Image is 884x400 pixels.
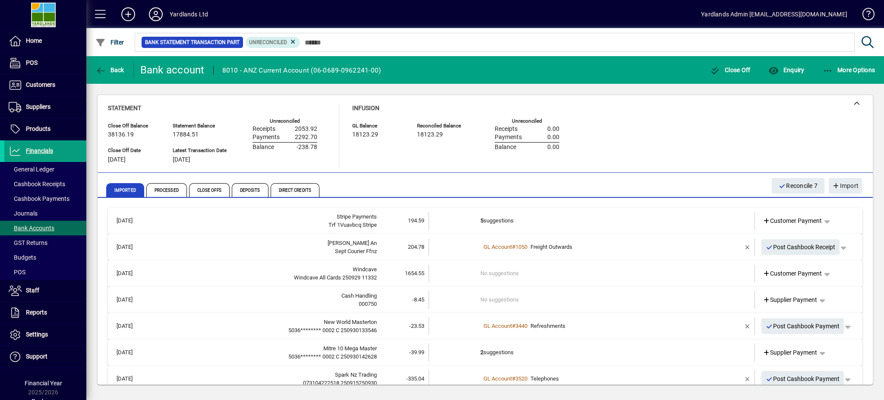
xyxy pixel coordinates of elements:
[9,269,25,276] span: POS
[480,265,704,283] td: No suggestions
[253,144,274,151] span: Balance
[295,134,317,141] span: 2292.70
[93,62,126,78] button: Back
[483,375,512,382] span: GL Account
[26,331,48,338] span: Settings
[405,270,424,276] span: 1654.55
[4,30,86,52] a: Home
[763,295,818,305] span: Supplier Payment
[4,346,86,368] a: Support
[530,323,565,329] span: Refreshments
[112,238,153,256] td: [DATE]
[9,254,36,261] span: Budgets
[153,239,377,248] div: C M Gannon An
[480,242,530,251] a: GL Account#1050
[249,39,287,45] span: Unreconciled
[547,134,559,141] span: 0.00
[173,123,227,129] span: Statement Balance
[823,67,875,73] span: More Options
[108,340,862,366] mat-expansion-panel-header: [DATE]Mitre 10 Mega Master5036******** 0002 C 250930142628-39.992suggestionsSupplier Payment
[741,319,755,333] button: Remove
[25,380,62,387] span: Financial Year
[114,6,142,22] button: Add
[26,147,53,154] span: Financials
[9,195,69,202] span: Cashbook Payments
[766,62,806,78] button: Enquiry
[512,375,515,382] span: #
[763,216,822,225] span: Customer Payment
[741,240,755,254] button: Remove
[406,375,424,382] span: -335.04
[417,123,469,129] span: Reconciled Balance
[112,291,153,309] td: [DATE]
[9,166,54,173] span: General Ledger
[222,63,381,77] div: 8010 - ANZ Current Account (06-0689-0962241-00)
[153,247,377,256] div: Sept Courier Ffnz
[761,371,844,387] button: Post Cashbook Payment
[480,344,704,362] td: suggestions
[9,210,38,217] span: Journals
[232,183,268,197] span: Deposits
[189,183,230,197] span: Close Offs
[4,177,86,191] a: Cashbook Receipts
[480,212,704,230] td: suggestions
[26,81,55,88] span: Customers
[153,213,377,221] div: Stripe Payments
[710,67,751,73] span: Close Off
[495,134,522,141] span: Payments
[246,37,300,48] mat-chip: Reconciliation Status: Unreconciled
[530,244,572,250] span: Freight Outwards
[4,74,86,96] a: Customers
[766,240,836,254] span: Post Cashbook Receipt
[512,323,515,329] span: #
[95,67,124,73] span: Back
[86,62,134,78] app-page-header-button: Back
[766,372,840,386] span: Post Cashbook Payment
[483,323,512,329] span: GL Account
[515,323,527,329] span: 3440
[4,280,86,302] a: Staff
[495,144,516,151] span: Balance
[495,126,518,133] span: Receipts
[26,287,39,294] span: Staff
[761,318,844,334] button: Post Cashbook Payment
[140,63,205,77] div: Bank account
[26,59,38,66] span: POS
[108,156,126,163] span: [DATE]
[153,344,377,353] div: Mitre 10 Mega Master
[4,250,86,265] a: Budgets
[408,217,424,224] span: 194.59
[108,260,862,287] mat-expansion-panel-header: [DATE]WindcaveWindcave All Cards 250929 113321654.55No suggestionsCustomer Payment
[26,125,51,132] span: Products
[417,131,443,138] span: 18123.29
[480,291,704,309] td: No suggestions
[295,126,317,133] span: 2053.92
[4,206,86,221] a: Journals
[153,265,377,274] div: Windcave
[4,52,86,74] a: POS
[271,183,319,197] span: Direct Credits
[112,317,153,335] td: [DATE]
[153,318,377,327] div: New World Masterton
[856,2,873,30] a: Knowledge Base
[763,269,822,278] span: Customer Payment
[112,212,153,230] td: [DATE]
[4,221,86,235] a: Bank Accounts
[112,344,153,362] td: [DATE]
[173,148,227,153] span: Latest Transaction Date
[173,156,190,163] span: [DATE]
[761,239,840,255] button: Post Cashbook Receipt
[146,183,187,197] span: Processed
[547,126,559,133] span: 0.00
[4,191,86,206] a: Cashbook Payments
[768,67,804,73] span: Enquiry
[297,144,317,151] span: -238.78
[108,131,134,138] span: 38136.19
[4,302,86,324] a: Reports
[530,375,559,382] span: Telephones
[153,371,377,379] div: Spark Nz Trading
[142,6,170,22] button: Profile
[480,349,483,356] b: 2
[112,265,153,283] td: [DATE]
[409,349,424,356] span: -39.99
